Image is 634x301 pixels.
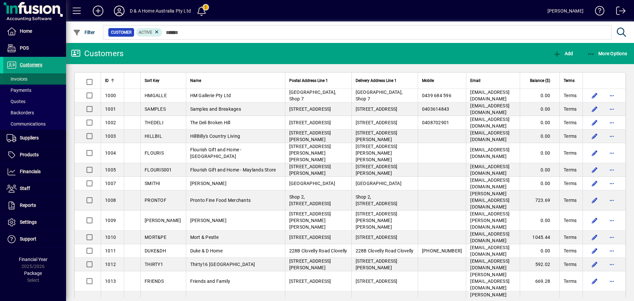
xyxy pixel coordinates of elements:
[551,48,575,59] button: Add
[105,218,116,223] span: 1009
[470,77,516,84] div: Email
[3,96,66,107] a: Quotes
[289,90,336,101] span: [GEOGRAPHIC_DATA], Shop 7
[190,262,255,267] span: Thirty16 [GEOGRAPHIC_DATA]
[564,133,577,139] span: Terms
[105,181,116,186] span: 1007
[524,77,556,84] div: Balance ($)
[289,130,331,142] span: [STREET_ADDRESS][PERSON_NAME]
[589,90,600,101] button: Edit
[356,77,397,84] span: Delivery Address Line 1
[105,106,116,112] span: 1001
[3,164,66,180] a: Financials
[422,120,449,125] span: 0408702901
[589,104,600,114] button: Edit
[20,28,32,34] span: Home
[607,178,617,189] button: More options
[3,147,66,163] a: Products
[145,77,159,84] span: Sort Key
[470,245,510,257] span: [EMAIL_ADDRESS][DOMAIN_NAME]
[356,194,398,206] span: Shop 2, [STREET_ADDRESS]
[289,164,331,176] span: [STREET_ADDRESS][PERSON_NAME]
[470,272,510,290] span: [PERSON_NAME][EMAIL_ADDRESS][DOMAIN_NAME]
[20,62,42,67] span: Customers
[520,102,559,116] td: 0.00
[289,248,347,253] span: 228B Clovelly Road Clovelly
[111,29,131,36] span: Customer
[520,177,559,190] td: 0.00
[289,106,331,112] span: [STREET_ADDRESS]
[470,177,510,189] span: [EMAIL_ADDRESS][DOMAIN_NAME]
[589,131,600,141] button: Edit
[71,26,97,38] button: Filter
[520,130,559,143] td: 0.00
[3,231,66,247] a: Support
[564,197,577,204] span: Terms
[289,77,328,84] span: Postal Address Line 1
[520,163,559,177] td: 0.00
[20,152,39,157] span: Products
[289,211,331,230] span: [STREET_ADDRESS][PERSON_NAME][PERSON_NAME]
[470,258,510,270] span: [EMAIL_ADDRESS][DOMAIN_NAME]
[520,89,559,102] td: 0.00
[145,93,167,98] span: HMGALLE
[190,279,230,284] span: Friends and Family
[145,150,164,156] span: FLOURIS
[105,93,116,98] span: 1000
[356,181,402,186] span: [GEOGRAPHIC_DATA]
[356,211,398,230] span: [STREET_ADDRESS][PERSON_NAME][PERSON_NAME]
[145,167,172,172] span: FLOURIS001
[190,77,281,84] div: Name
[470,90,510,101] span: [EMAIL_ADDRESS][DOMAIN_NAME]
[422,93,451,98] span: 0439 684 596
[564,92,577,99] span: Terms
[105,133,116,139] span: 1003
[3,73,66,85] a: Invoices
[105,235,116,240] span: 1010
[105,77,120,84] div: ID
[105,150,116,156] span: 1004
[589,259,600,270] button: Edit
[20,219,37,225] span: Settings
[289,279,331,284] span: [STREET_ADDRESS]
[105,248,116,253] span: 1011
[3,214,66,231] a: Settings
[190,235,219,240] span: Mort & Pestle
[607,90,617,101] button: More options
[356,106,398,112] span: [STREET_ADDRESS]
[190,181,227,186] span: [PERSON_NAME]
[190,248,223,253] span: Duke & D Home
[145,120,163,125] span: THEDELI
[190,198,251,203] span: Pronto Fine Food Merchants
[422,248,462,253] span: [PHONE_NUMBER]
[7,121,46,127] span: Communications
[607,259,617,270] button: More options
[607,232,617,243] button: More options
[3,130,66,146] a: Suppliers
[520,210,559,231] td: 0.00
[3,85,66,96] a: Payments
[24,271,42,276] span: Package
[289,235,331,240] span: [STREET_ADDRESS]
[470,147,510,159] span: [EMAIL_ADDRESS][DOMAIN_NAME]
[190,133,240,139] span: HillBilly's Country Living
[590,1,605,23] a: Knowledge Base
[589,148,600,158] button: Edit
[3,107,66,118] a: Backorders
[587,51,627,56] span: More Options
[105,279,116,284] span: 1013
[564,217,577,224] span: Terms
[589,178,600,189] button: Edit
[564,278,577,284] span: Terms
[3,197,66,214] a: Reports
[105,167,116,172] span: 1005
[145,248,166,253] span: DUKE&DH
[470,211,510,230] span: [EMAIL_ADDRESS][PERSON_NAME][DOMAIN_NAME]
[564,77,575,84] span: Terms
[356,235,398,240] span: [STREET_ADDRESS]
[547,6,583,16] div: [PERSON_NAME]
[422,77,434,84] span: Mobile
[607,131,617,141] button: More options
[88,5,109,17] button: Add
[20,169,41,174] span: Financials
